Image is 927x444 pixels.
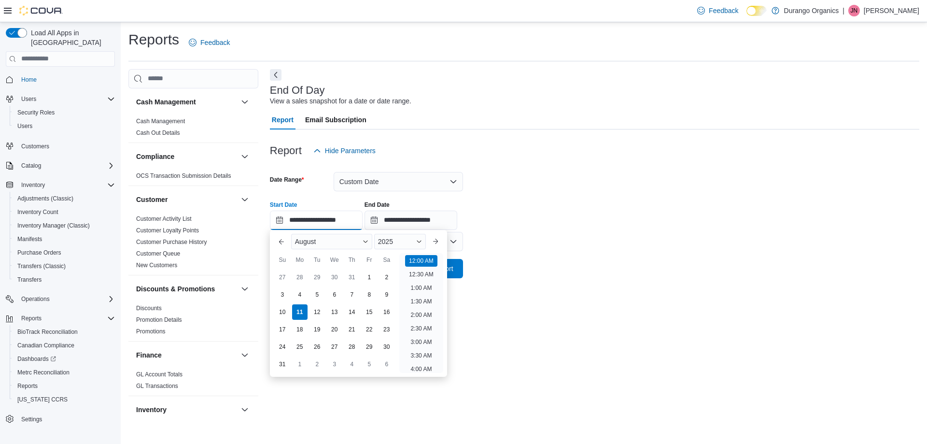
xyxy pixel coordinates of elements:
[14,367,115,378] span: Metrc Reconciliation
[14,120,115,132] span: Users
[407,363,435,375] li: 4:00 AM
[2,412,119,426] button: Settings
[14,220,94,231] a: Inventory Manager (Classic)
[14,233,46,245] a: Manifests
[136,152,237,161] button: Compliance
[239,96,251,108] button: Cash Management
[292,287,308,302] div: day-4
[864,5,919,16] p: [PERSON_NAME]
[136,152,174,161] h3: Compliance
[17,414,46,425] a: Settings
[136,262,177,269] a: New Customers
[185,33,234,52] a: Feedback
[399,253,443,373] ul: Time
[136,304,162,312] span: Discounts
[362,252,377,268] div: Fr
[10,325,119,339] button: BioTrack Reconciliation
[17,313,45,324] button: Reports
[344,304,360,320] div: day-14
[851,5,858,16] span: JN
[239,194,251,205] button: Customer
[274,234,289,249] button: Previous Month
[309,252,325,268] div: Tu
[362,304,377,320] div: day-15
[17,74,41,86] a: Home
[2,139,119,153] button: Customers
[136,284,237,294] button: Discounts & Promotions
[270,85,325,96] h3: End Of Day
[136,195,237,204] button: Customer
[309,304,325,320] div: day-12
[136,316,182,323] a: Promotion Details
[10,379,119,393] button: Reports
[136,405,237,415] button: Inventory
[327,322,342,337] div: day-20
[17,93,40,105] button: Users
[407,296,435,307] li: 1:30 AM
[10,246,119,259] button: Purchase Orders
[17,369,70,376] span: Metrc Reconciliation
[378,238,393,245] span: 2025
[136,371,183,378] span: GL Account Totals
[10,393,119,406] button: [US_STATE] CCRS
[379,339,394,355] div: day-30
[344,339,360,355] div: day-28
[17,413,115,425] span: Settings
[14,326,82,338] a: BioTrack Reconciliation
[344,357,360,372] div: day-4
[379,357,394,372] div: day-6
[17,293,115,305] span: Operations
[17,93,115,105] span: Users
[344,322,360,337] div: day-21
[325,146,376,156] span: Hide Parameters
[239,404,251,415] button: Inventory
[344,270,360,285] div: day-31
[10,273,119,286] button: Transfers
[270,69,281,81] button: Next
[275,304,290,320] div: day-10
[200,38,230,47] span: Feedback
[128,369,258,396] div: Finance
[21,143,49,150] span: Customers
[275,357,290,372] div: day-31
[693,1,742,20] a: Feedback
[136,383,178,389] a: GL Transactions
[327,287,342,302] div: day-6
[10,352,119,366] a: Dashboards
[14,353,115,365] span: Dashboards
[407,309,435,321] li: 2:00 AM
[14,107,58,118] a: Security Roles
[292,304,308,320] div: day-11
[17,160,115,172] span: Catalog
[746,6,767,16] input: Dark Mode
[239,151,251,162] button: Compliance
[10,339,119,352] button: Canadian Compliance
[379,252,394,268] div: Sa
[14,206,115,218] span: Inventory Count
[344,252,360,268] div: Th
[14,260,115,272] span: Transfers (Classic)
[136,238,207,246] span: Customer Purchase History
[17,293,54,305] button: Operations
[136,97,196,107] h3: Cash Management
[10,192,119,205] button: Adjustments (Classic)
[362,339,377,355] div: day-29
[14,380,42,392] a: Reports
[14,353,60,365] a: Dashboards
[136,250,180,258] span: Customer Queue
[21,315,42,322] span: Reports
[272,110,294,129] span: Report
[275,252,290,268] div: Su
[379,322,394,337] div: day-23
[136,328,166,335] span: Promotions
[14,394,71,405] a: [US_STATE] CCRS
[17,122,32,130] span: Users
[334,172,463,191] button: Custom Date
[10,366,119,379] button: Metrc Reconciliation
[136,371,183,378] a: GL Account Totals
[21,76,37,84] span: Home
[291,234,372,249] div: Button. Open the month selector. August is currently selected.
[136,305,162,312] a: Discounts
[17,262,66,270] span: Transfers (Classic)
[136,195,168,204] h3: Customer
